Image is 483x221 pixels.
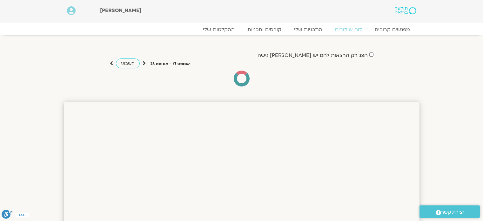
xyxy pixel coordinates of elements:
[258,52,368,58] label: הצג רק הרצאות להם יש [PERSON_NAME] גישה
[241,26,288,33] a: קורסים ותכניות
[116,59,140,68] a: השבוע
[100,7,141,14] span: [PERSON_NAME]
[67,26,416,33] nav: Menu
[329,26,368,33] a: לוח שידורים
[150,61,190,67] p: אוגוסט 17 - אוגוסט 23
[441,208,464,217] span: יצירת קשר
[197,26,241,33] a: ההקלטות שלי
[288,26,329,33] a: התכניות שלי
[419,205,480,218] a: יצירת קשר
[121,60,135,66] span: השבוע
[368,26,416,33] a: מפגשים קרובים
